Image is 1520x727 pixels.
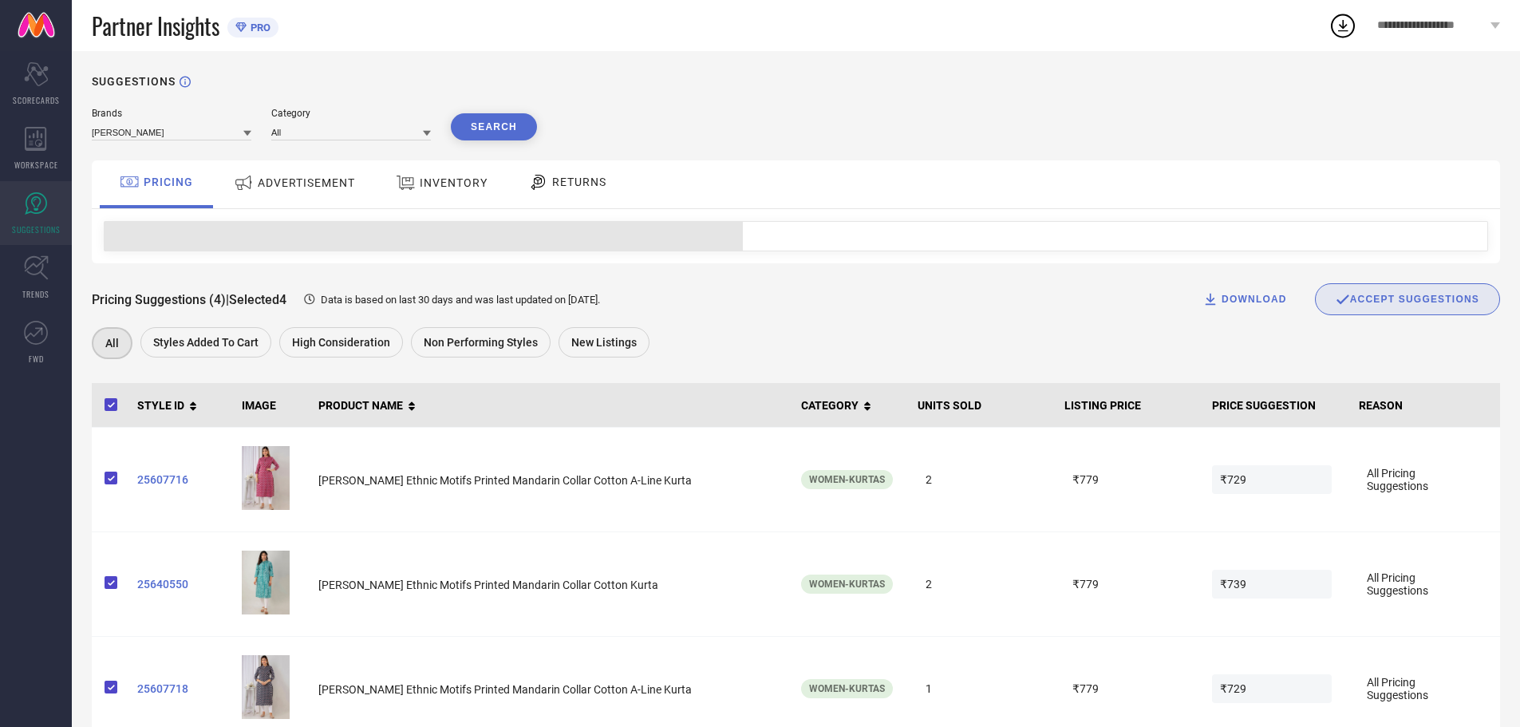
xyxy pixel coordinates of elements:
div: ACCEPT SUGGESTIONS [1336,292,1479,306]
span: 1 [918,674,1037,703]
th: PRICE SUGGESTION [1206,383,1353,428]
span: Women-Kurtas [809,474,885,485]
div: Brands [92,108,251,119]
div: Accept Suggestions [1315,283,1500,315]
span: All Pricing Suggestions [1359,668,1479,709]
span: INVENTORY [420,176,488,189]
button: DOWNLOAD [1182,283,1307,315]
span: 2 [918,570,1037,599]
th: STYLE ID [131,383,235,428]
span: 2 [918,465,1037,494]
span: ₹779 [1064,570,1184,599]
span: Pricing Suggestions (4) [92,292,226,307]
img: 3e5f3175-f6c5-4866-a0d2-5db7036c67d01698212835976HenalWomenBlackEthnicMotifsPrintedKeyholeNeckFla... [242,655,290,719]
span: All [105,337,119,350]
h1: SUGGESTIONS [92,75,176,88]
th: IMAGE [235,383,312,428]
th: UNITS SOLD [911,383,1059,428]
span: SCORECARDS [13,94,60,106]
span: PRICING [144,176,193,188]
span: High Consideration [292,336,390,349]
th: REASON [1352,383,1500,428]
span: PRO [247,22,270,34]
span: ADVERTISEMENT [258,176,355,189]
span: All Pricing Suggestions [1359,459,1479,500]
span: Partner Insights [92,10,219,42]
span: ₹779 [1064,465,1184,494]
span: [PERSON_NAME] Ethnic Motifs Printed Mandarin Collar Cotton A-Line Kurta [318,474,692,487]
img: 0ca45d45-b8f6-4953-bb56-27d07a4e74261698213984015HenalWomenMaroonEthnicMotifsPrintedThreadWorkKur... [242,446,290,510]
span: ₹729 [1212,674,1332,703]
span: Non Performing Styles [424,336,538,349]
span: WORKSPACE [14,159,58,171]
div: DOWNLOAD [1202,291,1287,307]
div: Category [271,108,431,119]
span: [PERSON_NAME] Ethnic Motifs Printed Mandarin Collar Cotton A-Line Kurta [318,683,692,696]
span: New Listings [571,336,637,349]
img: d94fddeb-c6bc-448b-9bcd-e9e4b267ca4d1698339612845HenalWomenGreenPrintedThreadWorkFloralKurta1.jpg [242,551,290,614]
th: PRODUCT NAME [312,383,796,428]
span: FWD [29,353,44,365]
span: All Pricing Suggestions [1359,563,1479,605]
span: TRENDS [22,288,49,300]
span: SUGGESTIONS [12,223,61,235]
span: Women-Kurtas [809,683,885,694]
div: Open download list [1329,11,1357,40]
span: Styles Added To Cart [153,336,259,349]
span: Selected 4 [229,292,286,307]
th: LISTING PRICE [1058,383,1206,428]
th: CATEGORY [795,383,911,428]
span: Data is based on last 30 days and was last updated on [DATE] . [321,294,600,306]
span: Women-Kurtas [809,579,885,590]
button: Search [451,113,537,140]
span: | [226,292,229,307]
span: [PERSON_NAME] Ethnic Motifs Printed Mandarin Collar Cotton Kurta [318,579,658,591]
span: ₹739 [1212,570,1332,599]
button: ACCEPT SUGGESTIONS [1315,283,1500,315]
a: 25607716 [137,473,229,486]
span: ₹779 [1064,674,1184,703]
span: ₹729 [1212,465,1332,494]
a: 25640550 [137,578,229,591]
span: RETURNS [552,176,606,188]
a: 25607718 [137,682,229,695]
